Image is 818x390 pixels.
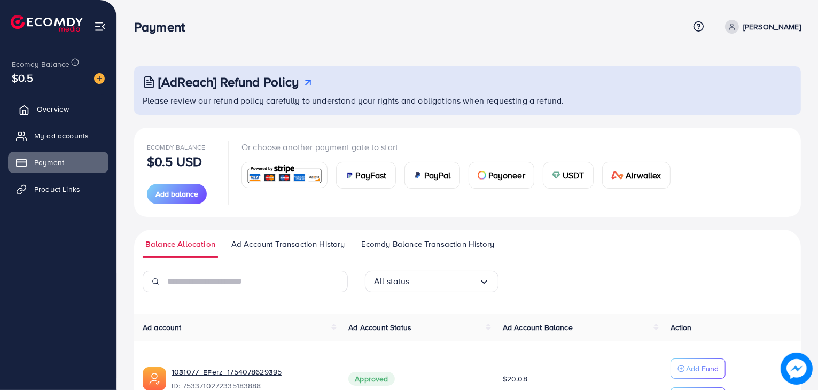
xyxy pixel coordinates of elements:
h3: Payment [134,19,193,35]
a: cardPayPal [404,162,460,189]
p: Add Fund [686,362,719,375]
span: Product Links [34,184,80,194]
span: Payment [34,157,64,168]
span: Approved [348,372,394,386]
a: Payment [8,152,108,173]
span: PayFast [356,169,387,182]
input: Search for option [410,273,479,290]
img: card [552,171,560,180]
img: logo [11,15,83,32]
img: card [611,171,624,180]
span: $20.08 [503,373,527,384]
img: card [414,171,422,180]
img: card [345,171,354,180]
button: Add balance [147,184,207,204]
span: Airwallex [626,169,661,182]
img: image [94,73,105,84]
p: [PERSON_NAME] [743,20,801,33]
a: cardUSDT [543,162,594,189]
a: cardPayoneer [469,162,534,189]
span: $0.5 [12,70,34,85]
span: Balance Allocation [145,238,215,250]
div: Search for option [365,271,498,292]
p: Or choose another payment gate to start [241,141,679,153]
span: All status [374,273,410,290]
a: 1031077_EFerz_1754078629395 [172,366,282,377]
span: Ad Account Status [348,322,411,333]
a: cardPayFast [336,162,396,189]
span: Ecomdy Balance [12,59,69,69]
img: card [478,171,486,180]
img: card [245,163,324,186]
button: Add Fund [671,358,726,379]
img: menu [94,20,106,33]
a: My ad accounts [8,125,108,146]
a: card [241,162,328,188]
span: Ad account [143,322,182,333]
a: [PERSON_NAME] [721,20,801,34]
span: Action [671,322,692,333]
a: Product Links [8,178,108,200]
span: Overview [37,104,69,114]
span: Add balance [155,189,198,199]
a: cardAirwallex [602,162,671,189]
span: Ad Account Transaction History [231,238,345,250]
span: Ecomdy Balance Transaction History [361,238,494,250]
p: $0.5 USD [147,155,202,168]
span: PayPal [424,169,451,182]
span: Ad Account Balance [503,322,573,333]
a: Overview [8,98,108,120]
span: Ecomdy Balance [147,143,205,152]
span: My ad accounts [34,130,89,141]
p: Please review our refund policy carefully to understand your rights and obligations when requesti... [143,94,794,107]
span: USDT [563,169,585,182]
span: Payoneer [488,169,525,182]
img: image [781,353,813,385]
h3: [AdReach] Refund Policy [158,74,299,90]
